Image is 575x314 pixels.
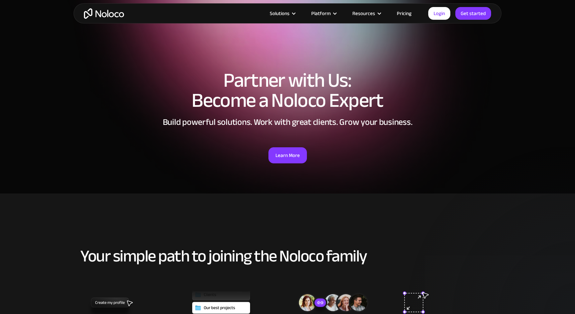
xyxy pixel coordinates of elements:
div: Solutions [261,9,303,18]
h2: Your simple path to joining the Noloco family [80,247,495,265]
strong: Build powerful solutions. Work with great clients. Grow your business. [163,114,413,130]
a: Learn More [268,147,307,163]
div: Resources [344,9,388,18]
div: Resources [352,9,375,18]
a: Pricing [388,9,420,18]
a: Get started [455,7,491,20]
a: Login [428,7,450,20]
div: Platform [303,9,344,18]
a: home [84,8,124,19]
h1: Partner with Us: Become a Noloco Expert [80,70,495,110]
div: Solutions [270,9,290,18]
div: Platform [311,9,331,18]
